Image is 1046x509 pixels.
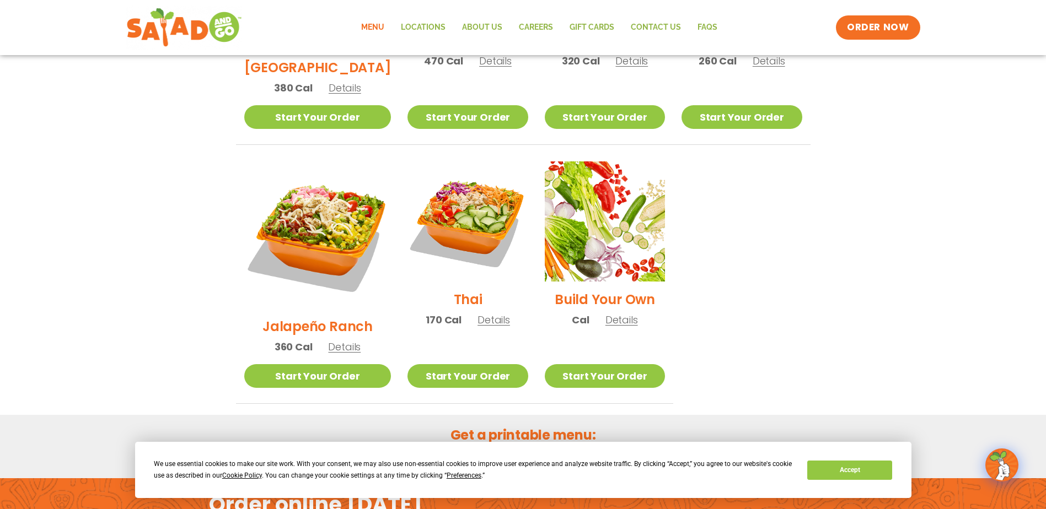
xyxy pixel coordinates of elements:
a: About Us [454,15,511,40]
a: Start Your Order [545,105,665,129]
span: Cal [572,312,589,327]
img: Product photo for Jalapeño Ranch Salad [244,161,391,308]
a: FAQs [689,15,726,40]
h2: Get a printable menu: [236,425,811,445]
span: Details [329,81,361,95]
h2: [GEOGRAPHIC_DATA] [244,58,391,77]
span: Details [605,313,638,327]
span: 470 Cal [424,53,463,68]
img: Product photo for Build Your Own [545,161,665,281]
span: Details [478,313,510,327]
span: Details [615,54,648,68]
a: Menu [353,15,393,40]
a: Contact Us [623,15,689,40]
a: Careers [511,15,561,40]
a: Locations [393,15,454,40]
a: Start Your Order [545,364,665,388]
nav: Menu [353,15,726,40]
a: Start Your Order [244,105,391,129]
img: new-SAG-logo-768×292 [126,6,243,50]
span: 170 Cal [426,312,462,327]
span: Details [479,54,512,68]
h2: Thai [454,290,482,309]
a: Start Your Order [682,105,802,129]
a: Start Your Order [407,105,528,129]
a: Start Your Order [244,364,391,388]
span: 380 Cal [274,80,313,95]
img: Product photo for Thai Salad [407,161,528,281]
div: Cookie Consent Prompt [135,442,911,498]
span: 320 Cal [562,53,600,68]
span: 260 Cal [699,53,737,68]
img: wpChatIcon [986,450,1017,480]
span: 360 Cal [275,339,313,354]
span: ORDER NOW [847,21,909,34]
span: Preferences [447,472,481,479]
button: Accept [807,461,892,480]
span: Details [328,340,361,354]
div: We use essential cookies to make our site work. With your consent, we may also use non-essential ... [154,458,794,481]
span: Cookie Policy [222,472,262,479]
span: Details [753,54,785,68]
a: ORDER NOW [836,15,920,40]
a: Start Your Order [407,364,528,388]
h2: Build Your Own [555,290,655,309]
a: GIFT CARDS [561,15,623,40]
h2: Jalapeño Ranch [262,317,373,336]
